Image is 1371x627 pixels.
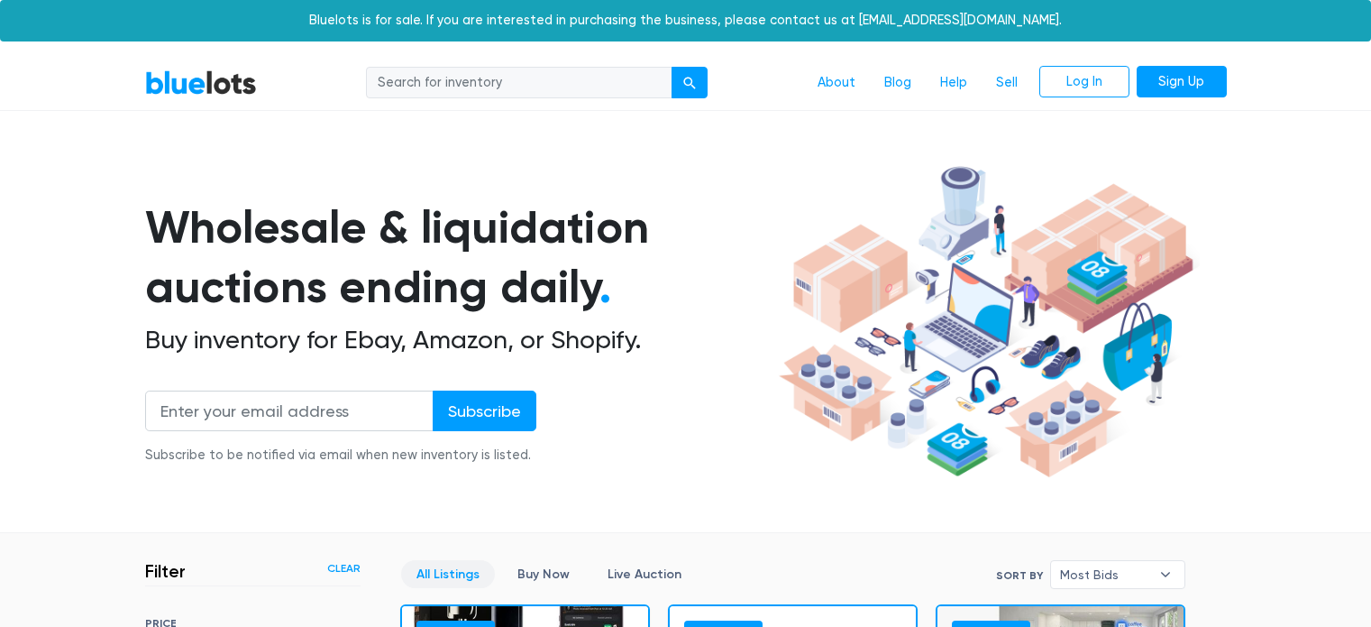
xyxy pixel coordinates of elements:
[327,560,361,576] a: Clear
[401,560,495,588] a: All Listings
[870,66,926,100] a: Blog
[433,391,536,431] input: Subscribe
[996,567,1043,584] label: Sort By
[145,69,257,96] a: BlueLots
[982,66,1032,100] a: Sell
[1137,66,1227,98] a: Sign Up
[145,391,434,431] input: Enter your email address
[803,66,870,100] a: About
[145,446,536,466] div: Subscribe to be notified via email when new inventory is listed.
[1060,561,1150,588] span: Most Bids
[926,66,982,100] a: Help
[1147,561,1184,588] b: ▾
[502,560,585,588] a: Buy Now
[1039,66,1129,98] a: Log In
[592,560,697,588] a: Live Auction
[145,198,772,318] h1: Wholesale & liquidation auctions ending daily
[145,560,186,582] h3: Filter
[772,158,1200,486] img: hero-ee84e7d0318cb26816c560f6b4441b76977f77a177738b4e94f68c95b2b83dbb.png
[599,260,611,314] span: .
[366,67,672,99] input: Search for inventory
[145,325,772,355] h2: Buy inventory for Ebay, Amazon, or Shopify.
